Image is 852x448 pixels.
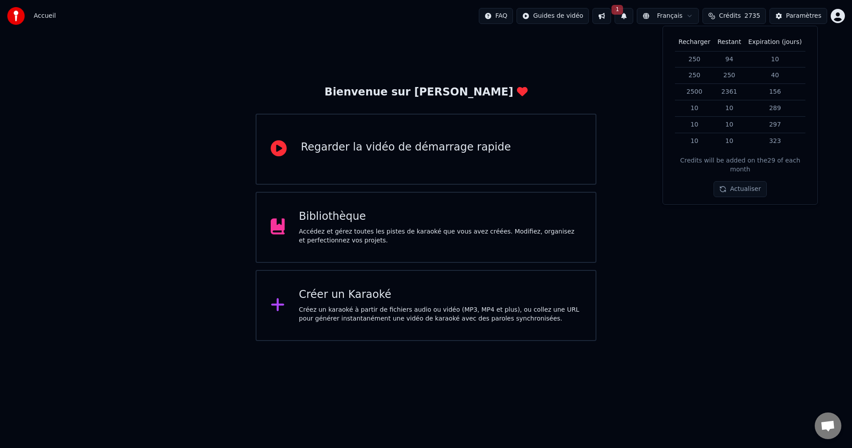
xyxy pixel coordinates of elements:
[301,140,511,155] div: Regarder la vidéo de démarrage rapide
[34,12,56,20] nav: breadcrumb
[702,8,766,24] button: Crédits2735
[745,67,805,84] td: 40
[34,12,56,20] span: Accueil
[7,7,25,25] img: youka
[517,8,589,24] button: Guides de vidéo
[675,100,714,117] td: 10
[714,84,745,100] td: 2361
[719,12,741,20] span: Crédits
[675,33,714,51] th: Recharger
[745,133,805,149] td: 323
[615,8,633,24] button: 1
[745,51,805,67] td: 10
[299,288,582,302] div: Créer un Karaoké
[299,210,582,224] div: Bibliothèque
[479,8,513,24] button: FAQ
[675,51,714,67] td: 250
[815,412,841,439] a: Ouvrir le chat
[611,5,623,15] span: 1
[714,51,745,67] td: 94
[745,33,805,51] th: Expiration (jours)
[675,67,714,84] td: 250
[675,133,714,149] td: 10
[714,67,745,84] td: 250
[769,8,827,24] button: Paramètres
[745,84,805,100] td: 156
[714,100,745,117] td: 10
[745,117,805,133] td: 297
[299,305,582,323] div: Créez un karaoké à partir de fichiers audio ou vidéo (MP3, MP4 et plus), ou collez une URL pour g...
[675,117,714,133] td: 10
[670,156,810,174] div: Credits will be added on the 29 of each month
[745,100,805,117] td: 289
[714,33,745,51] th: Restant
[786,12,821,20] div: Paramètres
[675,84,714,100] td: 2500
[745,12,761,20] span: 2735
[324,85,527,99] div: Bienvenue sur [PERSON_NAME]
[714,133,745,149] td: 10
[714,181,766,197] button: Actualiser
[299,227,582,245] div: Accédez et gérez toutes les pistes de karaoké que vous avez créées. Modifiez, organisez et perfec...
[714,117,745,133] td: 10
